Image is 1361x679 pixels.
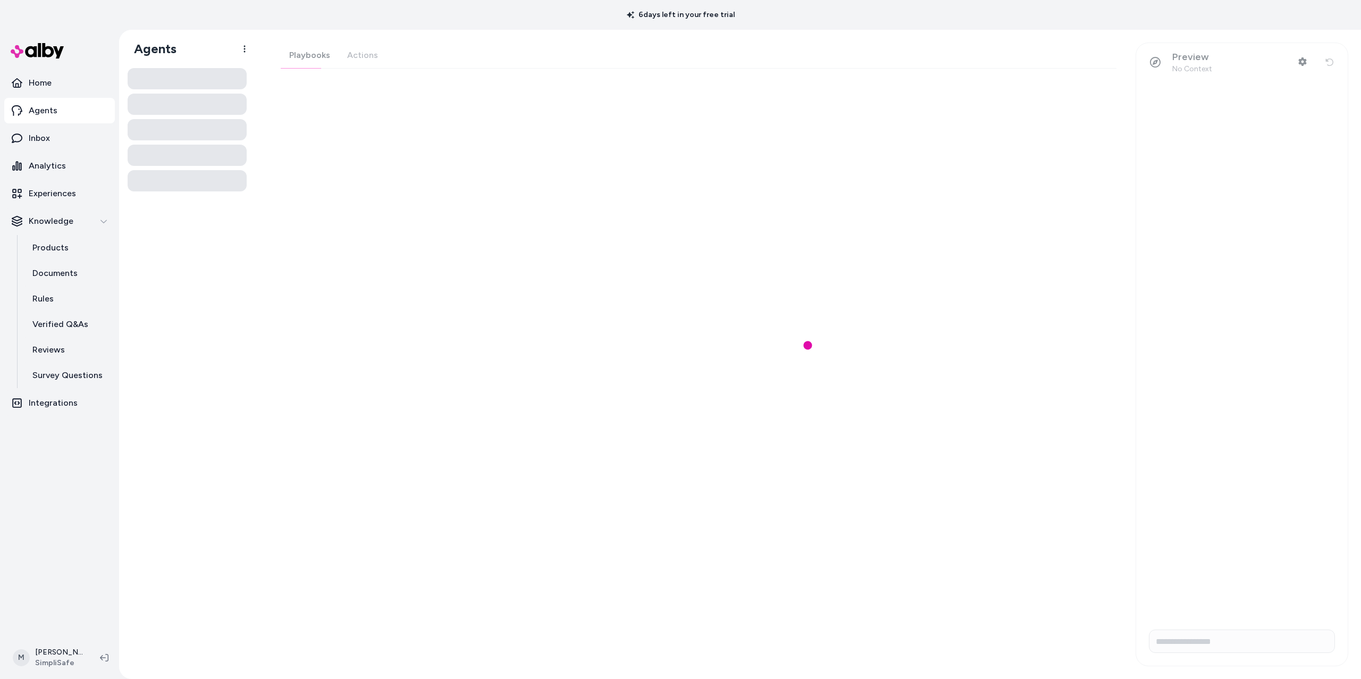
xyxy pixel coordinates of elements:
[22,261,115,286] a: Documents
[32,369,103,382] p: Survey Questions
[22,312,115,337] a: Verified Q&As
[6,641,91,675] button: M[PERSON_NAME]SimpliSafe
[29,215,73,228] p: Knowledge
[11,43,64,58] img: alby Logo
[29,132,50,145] p: Inbox
[22,235,115,261] a: Products
[4,125,115,151] a: Inbox
[620,10,741,20] p: 6 days left in your free trial
[32,292,54,305] p: Rules
[13,649,30,666] span: M
[4,70,115,96] a: Home
[32,343,65,356] p: Reviews
[29,187,76,200] p: Experiences
[4,208,115,234] button: Knowledge
[125,41,177,57] h1: Agents
[35,658,83,668] span: SimpliSafe
[4,181,115,206] a: Experiences
[29,104,57,117] p: Agents
[4,390,115,416] a: Integrations
[32,241,69,254] p: Products
[22,286,115,312] a: Rules
[4,153,115,179] a: Analytics
[29,160,66,172] p: Analytics
[29,397,78,409] p: Integrations
[32,267,78,280] p: Documents
[35,647,83,658] p: [PERSON_NAME]
[29,77,52,89] p: Home
[22,363,115,388] a: Survey Questions
[32,318,88,331] p: Verified Q&As
[4,98,115,123] a: Agents
[22,337,115,363] a: Reviews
